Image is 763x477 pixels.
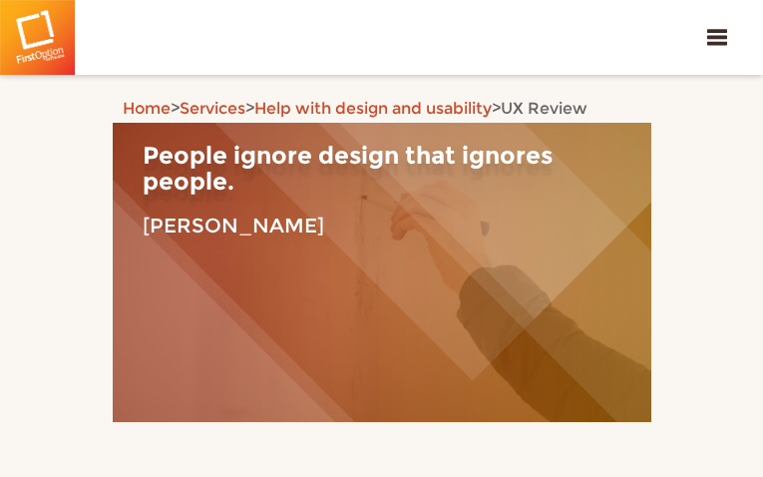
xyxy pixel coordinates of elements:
[180,99,245,118] a: Services
[113,123,651,422] div: Writing whiteboard
[113,95,651,123] div: > > >
[501,99,587,118] span: UX Review
[128,143,636,196] h1: People ignore design that ignores people.
[254,99,492,118] a: Help with design and usability
[143,209,621,242] p: [PERSON_NAME]
[123,99,171,118] a: Home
